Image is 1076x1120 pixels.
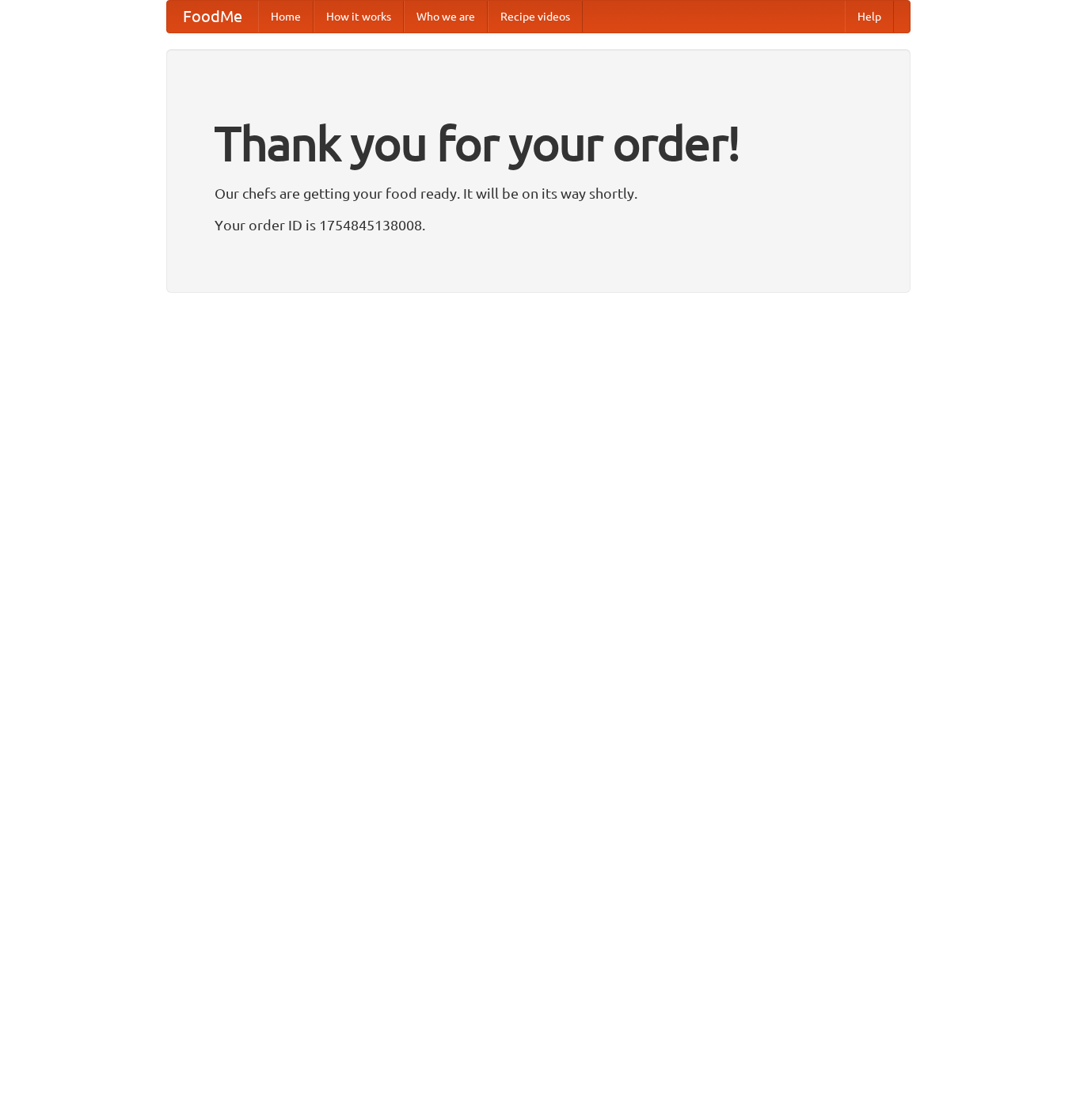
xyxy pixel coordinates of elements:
p: Our chefs are getting your food ready. It will be on its way shortly. [215,181,862,205]
a: Who we are [404,1,488,32]
a: Help [845,1,894,32]
p: Your order ID is 1754845138008. [215,213,862,237]
a: FoodMe [167,1,258,32]
a: Home [258,1,314,32]
a: Recipe videos [488,1,583,32]
a: How it works [314,1,404,32]
h1: Thank you for your order! [215,105,862,181]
